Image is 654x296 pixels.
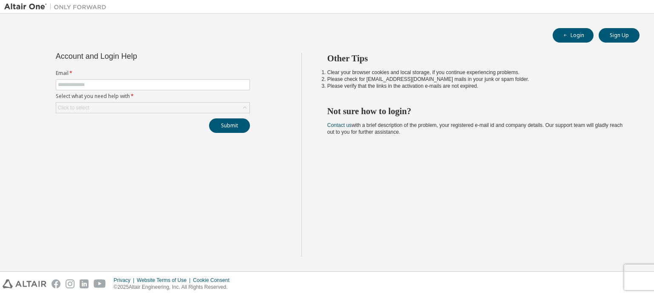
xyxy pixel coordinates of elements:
[94,279,106,288] img: youtube.svg
[327,53,625,64] h2: Other Tips
[209,118,250,133] button: Submit
[193,277,234,284] div: Cookie Consent
[599,28,640,43] button: Sign Up
[56,53,211,60] div: Account and Login Help
[137,277,193,284] div: Website Terms of Use
[327,69,625,76] li: Clear your browser cookies and local storage, if you continue experiencing problems.
[327,122,352,128] a: Contact us
[52,279,60,288] img: facebook.svg
[553,28,594,43] button: Login
[56,93,250,100] label: Select what you need help with
[58,104,89,111] div: Click to select
[327,122,623,135] span: with a brief description of the problem, your registered e-mail id and company details. Our suppo...
[114,277,137,284] div: Privacy
[80,279,89,288] img: linkedin.svg
[56,103,250,113] div: Click to select
[3,279,46,288] img: altair_logo.svg
[327,106,625,117] h2: Not sure how to login?
[114,284,235,291] p: © 2025 Altair Engineering, Inc. All Rights Reserved.
[327,83,625,89] li: Please verify that the links in the activation e-mails are not expired.
[56,70,250,77] label: Email
[327,76,625,83] li: Please check for [EMAIL_ADDRESS][DOMAIN_NAME] mails in your junk or spam folder.
[66,279,75,288] img: instagram.svg
[4,3,111,11] img: Altair One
